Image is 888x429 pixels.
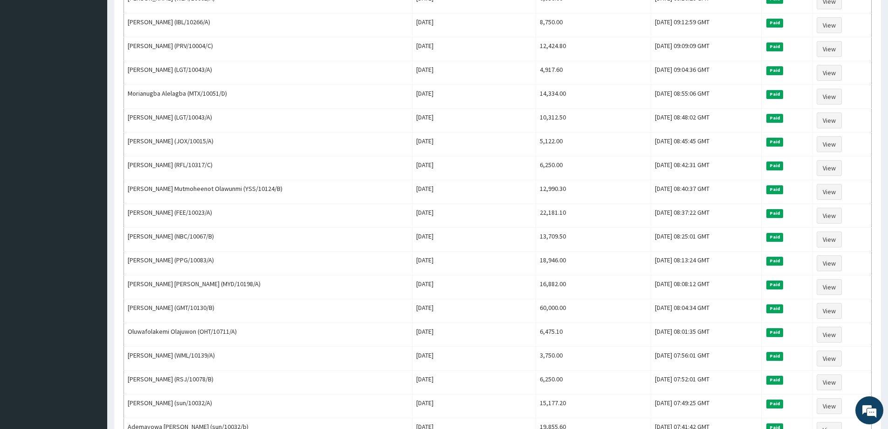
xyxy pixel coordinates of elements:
td: 12,990.30 [536,180,651,204]
td: [DATE] [412,323,536,347]
td: [DATE] 08:48:02 GMT [651,109,761,133]
td: 6,475.10 [536,323,651,347]
td: [DATE] [412,371,536,394]
span: Paid [766,114,783,122]
td: [PERSON_NAME] (sun/10032/A) [124,394,413,418]
a: View [817,136,842,152]
td: [PERSON_NAME] Mutmoheenot Olawunmi (YSS/10124/B) [124,180,413,204]
td: [DATE] 08:04:34 GMT [651,299,761,323]
td: 15,177.20 [536,394,651,418]
td: 13,709.50 [536,228,651,252]
td: 12,424.80 [536,37,651,61]
span: Paid [766,162,783,170]
td: 3,750.00 [536,347,651,371]
td: [DATE] [412,275,536,299]
td: [PERSON_NAME] (GMT/10130/B) [124,299,413,323]
td: [PERSON_NAME] (IBL/10266/A) [124,14,413,37]
td: [PERSON_NAME] (RSJ/10078/B) [124,371,413,394]
td: [DATE] 09:09:09 GMT [651,37,761,61]
span: Paid [766,138,783,146]
td: [DATE] 07:49:25 GMT [651,394,761,418]
td: [DATE] 08:08:12 GMT [651,275,761,299]
td: [DATE] [412,37,536,61]
td: [PERSON_NAME] [PERSON_NAME] (MYD/10198/A) [124,275,413,299]
td: 60,000.00 [536,299,651,323]
a: View [817,208,842,224]
span: Paid [766,304,783,313]
td: [DATE] [412,252,536,275]
a: View [817,255,842,271]
td: [DATE] [412,228,536,252]
div: Minimize live chat window [153,5,175,27]
span: We're online! [54,118,129,212]
a: View [817,89,842,105]
td: [DATE] 08:13:24 GMT [651,252,761,275]
td: [PERSON_NAME] (LGT/10043/A) [124,109,413,133]
td: [DATE] 08:37:22 GMT [651,204,761,228]
td: [PERSON_NAME] (WML/10139/A) [124,347,413,371]
td: [PERSON_NAME] (PPG/10083/A) [124,252,413,275]
td: [PERSON_NAME] (PRV/10004/C) [124,37,413,61]
textarea: Type your message and hit 'Enter' [5,255,178,288]
a: View [817,160,842,176]
td: [PERSON_NAME] (FEE/10023/A) [124,204,413,228]
img: d_794563401_company_1708531726252_794563401 [17,47,38,70]
td: [DATE] [412,156,536,180]
td: [DATE] 09:04:36 GMT [651,61,761,85]
a: View [817,65,842,81]
td: [DATE] [412,85,536,109]
td: 4,917.60 [536,61,651,85]
td: 6,250.00 [536,156,651,180]
a: View [817,303,842,319]
td: Oluwafolakemi Olajuwon (OHT/10711/A) [124,323,413,347]
td: [DATE] 08:40:37 GMT [651,180,761,204]
a: View [817,374,842,390]
td: [DATE] [412,204,536,228]
td: [DATE] 07:52:01 GMT [651,371,761,394]
td: [DATE] [412,61,536,85]
div: Chat with us now [48,52,157,64]
td: [DATE] 07:56:01 GMT [651,347,761,371]
td: 10,312.50 [536,109,651,133]
td: [DATE] [412,133,536,156]
td: 22,181.10 [536,204,651,228]
a: View [817,327,842,343]
td: [DATE] [412,180,536,204]
td: [PERSON_NAME] (NBC/10067/B) [124,228,413,252]
td: [PERSON_NAME] (RFL/10317/C) [124,156,413,180]
td: 18,946.00 [536,252,651,275]
span: Paid [766,376,783,384]
a: View [817,232,842,247]
span: Paid [766,400,783,408]
a: View [817,279,842,295]
td: [DATE] [412,109,536,133]
a: View [817,184,842,200]
span: Paid [766,233,783,241]
a: View [817,41,842,57]
a: View [817,398,842,414]
span: Paid [766,42,783,51]
td: [DATE] 08:55:06 GMT [651,85,761,109]
td: 14,334.00 [536,85,651,109]
td: [DATE] 08:25:01 GMT [651,228,761,252]
a: View [817,113,842,128]
td: [DATE] [412,299,536,323]
td: Morianugba Alelagba (MTX/10051/D) [124,85,413,109]
span: Paid [766,90,783,98]
td: 8,750.00 [536,14,651,37]
td: [DATE] [412,347,536,371]
span: Paid [766,328,783,337]
span: Paid [766,19,783,27]
td: 6,250.00 [536,371,651,394]
td: 16,882.00 [536,275,651,299]
td: 5,122.00 [536,133,651,156]
a: View [817,351,842,366]
span: Paid [766,281,783,289]
td: [PERSON_NAME] (JOX/10015/A) [124,133,413,156]
td: [DATE] 09:12:59 GMT [651,14,761,37]
td: [DATE] 08:01:35 GMT [651,323,761,347]
span: Paid [766,352,783,360]
td: [DATE] [412,394,536,418]
span: Paid [766,257,783,265]
span: Paid [766,209,783,218]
